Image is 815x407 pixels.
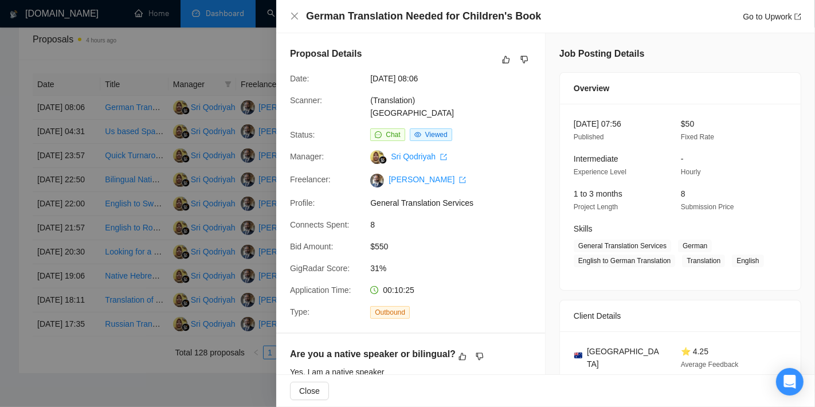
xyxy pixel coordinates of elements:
[587,345,663,370] span: [GEOGRAPHIC_DATA]
[290,11,299,21] button: Close
[574,255,675,267] span: English to German Translation
[459,177,466,183] span: export
[391,152,447,161] a: Sri Qodriyah export
[574,203,618,211] span: Project Length
[299,385,320,397] span: Close
[290,74,309,83] span: Date:
[574,351,582,359] img: 🇦🇺
[389,175,466,184] a: [PERSON_NAME] export
[456,350,469,363] button: like
[290,366,487,378] div: Yes, I am a native speaker
[681,347,708,356] span: ⭐ 4.25
[290,285,351,295] span: Application Time:
[732,255,763,267] span: English
[681,119,694,128] span: $50
[678,240,712,252] span: German
[386,131,400,139] span: Chat
[476,352,484,361] span: dislike
[459,352,467,361] span: like
[681,133,714,141] span: Fixed Rate
[375,131,382,138] span: message
[290,347,456,361] h5: Are you a native speaker or bilingual?
[370,286,378,294] span: clock-circle
[370,262,542,275] span: 31%
[574,168,626,176] span: Experience Level
[290,307,309,316] span: Type:
[370,174,384,187] img: c1MnlZiiyiQb2tpEAeAz2i6vmMdAUKNpzgsfom6rexc319BjUqG6BNCiGK2NsCkp_T
[440,154,447,161] span: export
[574,240,671,252] span: General Translation Services
[290,175,331,184] span: Freelancer:
[290,382,329,400] button: Close
[574,373,630,381] span: Yandina 03:01 PM
[473,350,487,363] button: dislike
[520,55,528,64] span: dislike
[370,240,542,253] span: $550
[502,55,510,64] span: like
[414,131,421,138] span: eye
[370,306,410,319] span: Outbound
[370,72,542,85] span: [DATE] 08:06
[681,361,739,369] span: Average Feedback
[370,218,542,231] span: 8
[379,156,387,164] img: gigradar-bm.png
[290,264,350,273] span: GigRadar Score:
[681,189,685,198] span: 8
[681,203,734,211] span: Submission Price
[574,189,622,198] span: 1 to 3 months
[290,198,315,208] span: Profile:
[574,119,621,128] span: [DATE] 07:56
[574,133,604,141] span: Published
[574,224,593,233] span: Skills
[776,368,804,396] div: Open Intercom Messenger
[425,131,448,139] span: Viewed
[290,130,315,139] span: Status:
[743,12,801,21] a: Go to Upworkexport
[574,300,787,331] div: Client Details
[518,53,531,66] button: dislike
[290,47,362,61] h5: Proposal Details
[574,82,609,95] span: Overview
[290,11,299,21] span: close
[682,255,725,267] span: Translation
[383,285,414,295] span: 00:10:25
[681,154,684,163] span: -
[681,168,701,176] span: Hourly
[794,13,801,20] span: export
[290,220,350,229] span: Connects Spent:
[559,47,644,61] h5: Job Posting Details
[370,96,454,118] a: (Translation) [GEOGRAPHIC_DATA]
[574,154,618,163] span: Intermediate
[370,197,542,209] span: General Translation Services
[290,96,322,105] span: Scanner:
[290,242,334,251] span: Bid Amount:
[306,9,541,24] h4: German Translation Needed for Children's Book
[290,152,324,161] span: Manager:
[499,53,513,66] button: like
